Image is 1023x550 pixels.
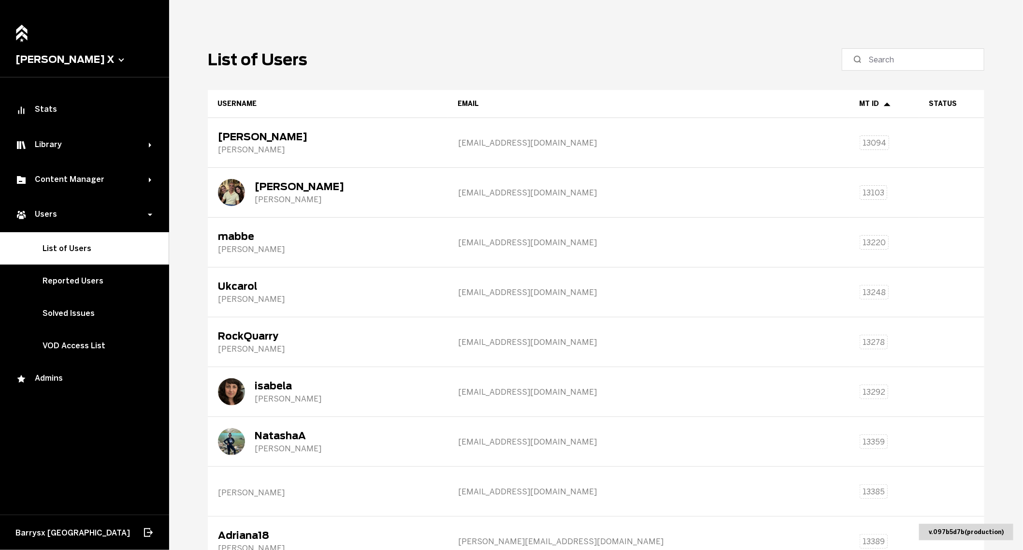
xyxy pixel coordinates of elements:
[15,209,149,221] div: Users
[255,380,321,392] div: isabela
[208,118,984,168] tr: [PERSON_NAME][PERSON_NAME][EMAIL_ADDRESS][DOMAIN_NAME]13094
[458,188,597,197] span: [EMAIL_ADDRESS][DOMAIN_NAME]
[458,238,597,247] span: [EMAIL_ADDRESS][DOMAIN_NAME]
[458,138,597,148] span: [EMAIL_ADDRESS][DOMAIN_NAME]
[868,54,965,65] input: Search
[218,378,245,405] img: isabela
[208,218,984,268] tr: mabbe[PERSON_NAME][EMAIL_ADDRESS][DOMAIN_NAME]13220
[255,444,321,453] div: [PERSON_NAME]
[458,338,597,347] span: [EMAIL_ADDRESS][DOMAIN_NAME]
[448,90,850,118] th: Toggle SortBy
[859,100,909,108] div: MT ID
[458,437,597,446] span: [EMAIL_ADDRESS][DOMAIN_NAME]
[863,288,886,297] span: 13248
[863,537,885,546] span: 13389
[919,90,984,118] th: Status
[137,522,158,543] button: Log out
[863,188,884,197] span: 13103
[13,19,30,40] a: Home
[208,90,448,118] th: Toggle SortBy
[863,138,886,148] span: 13094
[218,281,285,292] div: Ukcarol
[218,145,307,154] div: [PERSON_NAME]
[863,487,885,496] span: 13385
[218,131,307,143] div: [PERSON_NAME]
[218,245,285,254] div: [PERSON_NAME]
[15,104,154,116] div: Stats
[255,181,344,193] div: [PERSON_NAME]
[15,373,154,385] div: Admins
[208,367,984,417] tr: isabelaisabela[PERSON_NAME][EMAIL_ADDRESS][DOMAIN_NAME]13292
[208,317,984,367] tr: RockQuarry[PERSON_NAME][EMAIL_ADDRESS][DOMAIN_NAME]13278
[863,437,885,446] span: 13359
[255,195,344,204] div: [PERSON_NAME]
[458,288,597,297] span: [EMAIL_ADDRESS][DOMAIN_NAME]
[218,428,245,455] img: NatashaA
[208,50,307,69] h1: List of Users
[208,417,984,467] tr: NatashaANatashaA[PERSON_NAME][EMAIL_ADDRESS][DOMAIN_NAME]13359
[218,179,245,206] img: mbaaronson
[850,90,919,118] th: Toggle SortBy
[208,168,984,218] tr: mbaaronson[PERSON_NAME][PERSON_NAME][EMAIL_ADDRESS][DOMAIN_NAME]13103
[458,537,663,546] span: [PERSON_NAME][EMAIL_ADDRESS][DOMAIN_NAME]
[255,394,321,403] div: [PERSON_NAME]
[15,139,149,151] div: Library
[255,430,321,442] div: NatashaA
[218,344,285,354] div: [PERSON_NAME]
[863,387,885,397] span: 13292
[458,387,597,397] span: [EMAIL_ADDRESS][DOMAIN_NAME]
[15,528,130,537] span: Barrysx [GEOGRAPHIC_DATA]
[218,530,285,541] div: Adriana18
[863,238,886,247] span: 13220
[208,268,984,317] tr: Ukcarol[PERSON_NAME][EMAIL_ADDRESS][DOMAIN_NAME]13248
[218,295,285,304] div: [PERSON_NAME]
[458,487,597,496] span: [EMAIL_ADDRESS][DOMAIN_NAME]
[218,231,285,242] div: mabbe
[218,330,285,342] div: RockQuarry
[208,467,984,517] tr: [PERSON_NAME][EMAIL_ADDRESS][DOMAIN_NAME]13385
[15,54,154,65] button: [PERSON_NAME] X
[218,488,285,497] div: [PERSON_NAME]
[919,524,1013,540] div: v. 097b5d7b ( production )
[863,338,885,347] span: 13278
[15,174,149,186] div: Content Manager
